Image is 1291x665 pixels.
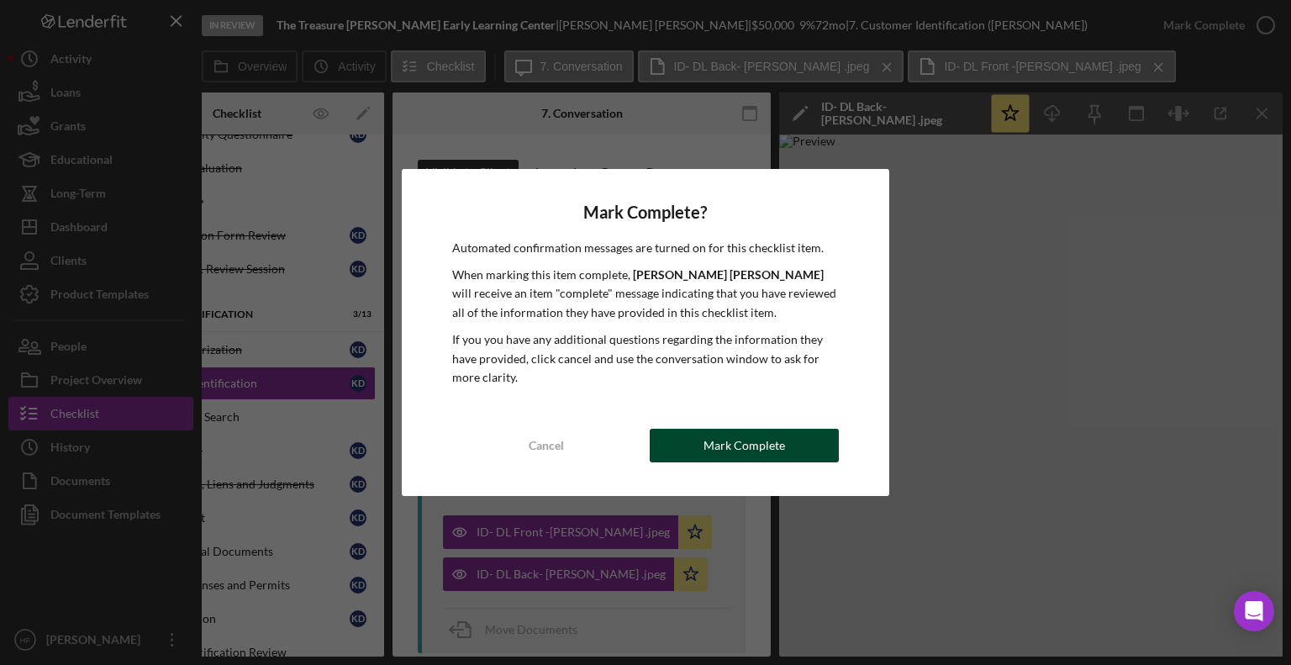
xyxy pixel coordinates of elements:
button: Mark Complete [650,429,839,462]
div: Mark Complete [703,429,785,462]
b: [PERSON_NAME] [PERSON_NAME] [633,267,824,282]
div: Open Intercom Messenger [1234,591,1274,631]
p: If you you have any additional questions regarding the information they have provided, click canc... [452,330,840,387]
h4: Mark Complete? [452,203,840,222]
button: Cancel [452,429,641,462]
div: Cancel [529,429,564,462]
p: Automated confirmation messages are turned on for this checklist item. [452,239,840,257]
p: When marking this item complete, will receive an item "complete" message indicating that you have... [452,266,840,322]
